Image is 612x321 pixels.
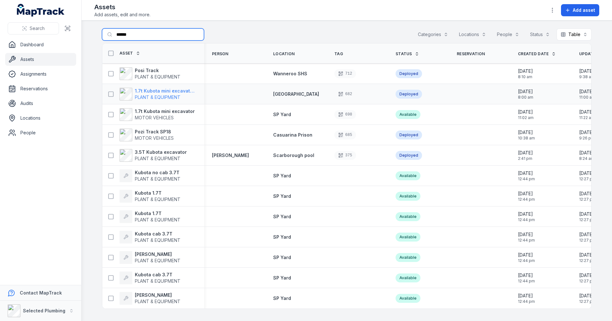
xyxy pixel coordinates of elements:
[579,190,596,202] time: 4/15/2025, 12:27:20 PM
[579,74,594,79] span: 9:38 am
[573,7,595,13] span: Add asset
[135,237,180,243] span: PLANT & EQUIPMENT
[579,170,596,182] time: 4/15/2025, 12:27:20 PM
[23,308,65,313] strong: Selected Plumbing
[135,135,174,141] span: MOTOR VEHICLES
[518,252,535,258] span: [DATE]
[120,67,180,80] a: Posi TrackPLANT & EQUIPMENT
[273,91,319,97] a: [GEOGRAPHIC_DATA]
[94,11,150,18] span: Add assets, edit and more.
[518,231,535,238] span: [DATE]
[579,95,595,100] span: 11:00 am
[212,51,229,56] span: Person
[579,109,594,115] span: [DATE]
[273,153,314,158] span: Scarborough pool
[135,217,180,222] span: PLANT & EQUIPMENT
[518,272,535,284] time: 1/31/2025, 12:44:29 PM
[579,115,594,120] span: 11:22 am
[579,231,596,238] span: [DATE]
[518,51,549,56] span: Created Date
[135,149,187,155] strong: 3.5T Kubota excavator
[579,238,596,243] span: 12:27 pm
[135,88,197,94] strong: 1.7t Kubota mini excavator SP009
[135,94,180,100] span: PLANT & EQUIPMENT
[273,173,291,178] span: SP Yard
[135,74,180,79] span: PLANT & EQUIPMENT
[518,293,535,299] span: [DATE]
[273,193,291,199] a: SP Yard
[518,68,533,74] span: [DATE]
[273,111,291,118] a: SP Yard
[518,197,535,202] span: 12:44 pm
[518,51,556,56] a: Created Date
[518,129,535,141] time: 5/8/2025, 10:38:30 AM
[273,173,291,179] a: SP Yard
[5,68,76,80] a: Assignments
[518,279,535,284] span: 12:44 pm
[579,88,595,95] span: [DATE]
[273,295,291,302] a: SP Yard
[120,88,197,101] a: 1.7t Kubota mini excavator SP009PLANT & EQUIPMENT
[5,53,76,66] a: Assets
[518,95,533,100] span: 8:00 am
[518,211,535,222] time: 1/31/2025, 12:44:29 PM
[518,190,535,202] time: 1/31/2025, 12:44:29 PM
[120,169,180,182] a: Kubota no cab 3.7TPLANT & EQUIPMENT
[518,136,535,141] span: 10:38 am
[396,151,422,160] div: Deployed
[579,272,596,284] time: 4/15/2025, 12:27:20 PM
[579,217,596,222] span: 12:27 pm
[120,51,133,56] span: Asset
[518,150,533,156] span: [DATE]
[135,169,180,176] strong: Kubota no cab 3.7T
[135,299,180,304] span: PLANT & EQUIPMENT
[579,272,596,279] span: [DATE]
[135,231,180,237] strong: Kubota cab 3.7T
[579,109,594,120] time: 7/31/2025, 11:22:48 AM
[518,115,534,120] span: 11:02 am
[273,254,291,261] a: SP Yard
[518,299,535,304] span: 12:44 pm
[579,190,596,197] span: [DATE]
[135,108,195,115] strong: 1.7t Kubota mini excavator
[273,234,291,240] a: SP Yard
[396,192,420,201] div: Available
[579,170,596,176] span: [DATE]
[135,272,180,278] strong: Kubota cab 3.7T
[518,217,535,222] span: 12:44 pm
[579,150,594,161] time: 7/24/2025, 8:24:50 AM
[273,132,312,138] a: Casuarina Prison
[396,171,420,180] div: Available
[579,293,596,299] span: [DATE]
[120,190,180,203] a: Kubota 1.7TPLANT & EQUIPMENT
[120,149,187,162] a: 3.5T Kubota excavatorPLANT & EQUIPMENT
[518,156,533,161] span: 2:41 pm
[518,272,535,279] span: [DATE]
[396,110,420,119] div: Available
[334,110,356,119] div: 698
[579,68,594,79] time: 7/22/2025, 9:38:59 AM
[396,294,420,303] div: Available
[518,252,535,263] time: 1/31/2025, 12:44:29 PM
[212,152,249,159] strong: [PERSON_NAME]
[579,176,596,182] span: 12:27 pm
[396,51,419,56] a: Status
[135,176,180,182] span: PLANT & EQUIPMENT
[518,238,535,243] span: 12:44 pm
[561,4,599,16] button: Add asset
[120,231,180,243] a: Kubota cab 3.7TPLANT & EQUIPMENT
[120,292,180,305] a: [PERSON_NAME]PLANT & EQUIPMENT
[457,51,485,56] span: Reservation
[579,279,596,284] span: 12:27 pm
[120,272,180,284] a: Kubota cab 3.7TPLANT & EQUIPMENT
[8,22,59,34] button: Search
[579,299,596,304] span: 12:27 pm
[396,233,420,242] div: Available
[526,28,554,41] button: Status
[120,210,180,223] a: Kubota 1.7TPLANT & EQUIPMENT
[273,275,291,281] a: SP Yard
[579,197,596,202] span: 12:27 pm
[579,150,594,156] span: [DATE]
